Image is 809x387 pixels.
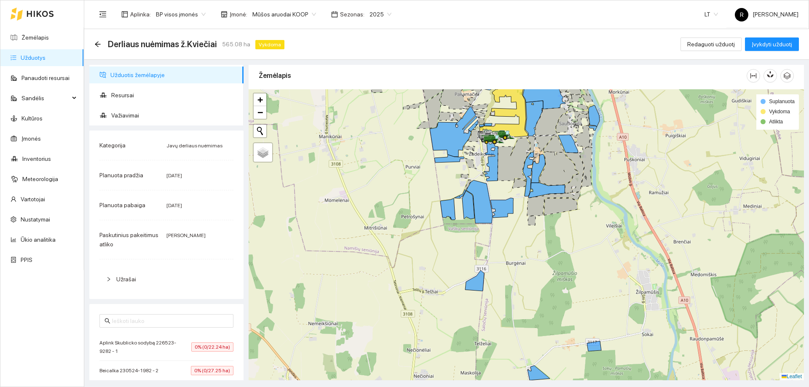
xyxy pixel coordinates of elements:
[104,318,110,324] span: search
[687,40,735,49] span: Redaguoti užduotį
[769,119,783,125] span: Atlikta
[331,11,338,18] span: calendar
[166,232,206,238] span: [PERSON_NAME]
[255,40,284,49] span: Vykdoma
[21,196,45,203] a: Vartotojai
[94,6,111,23] button: menu-fold
[110,67,237,83] span: Užduotis žemėlapyje
[191,342,233,352] span: 0% (0/22.24 ha)
[106,277,111,282] span: right
[22,155,51,162] a: Inventorius
[259,64,747,88] div: Žemėlapis
[340,10,364,19] span: Sezonas :
[99,202,145,208] span: Planuota pabaiga
[166,173,182,179] span: [DATE]
[769,99,795,104] span: Suplanuota
[21,115,43,122] a: Kultūros
[769,109,790,115] span: Vykdoma
[680,37,742,51] button: Redaguoti užduotį
[121,11,128,18] span: layout
[254,125,266,137] button: Initiate a new search
[752,40,792,49] span: Įvykdyti užduotį
[94,41,101,48] span: arrow-left
[111,87,237,104] span: Resursai
[747,69,760,83] button: column-width
[21,236,56,243] a: Ūkio analitika
[222,40,250,49] span: 565.08 ha
[116,276,136,283] span: Užrašai
[257,94,263,105] span: +
[252,8,316,21] span: Mūšos aruodai KOOP
[740,8,744,21] span: R
[257,107,263,117] span: −
[782,374,802,379] a: Leaflet
[99,172,143,179] span: Planuota pradžia
[21,54,46,61] a: Užduotys
[747,72,760,79] span: column-width
[166,203,182,208] span: [DATE]
[166,143,222,149] span: Javų derliaus nuėmimas
[221,11,228,18] span: shop
[99,366,163,375] span: Beicalka 230524-1982 - 2
[21,216,50,223] a: Nustatymai
[21,135,41,142] a: Įmonės
[21,90,70,107] span: Sandėlis
[735,11,798,18] span: [PERSON_NAME]
[99,339,191,355] span: Aplink Skublicko sodybą 226523-9282 - 1
[108,37,217,51] span: Derliaus nuėmimas ž.Kviečiai
[745,37,799,51] button: Įvykdyti užduotį
[99,11,107,18] span: menu-fold
[680,41,742,48] a: Redaguoti užduotį
[99,270,233,289] div: Užrašai
[156,8,206,21] span: BP visos įmonės
[21,256,32,263] a: PPIS
[191,366,233,375] span: 0% (0/27.25 ha)
[705,8,718,21] span: LT
[130,10,151,19] span: Aplinka :
[99,232,158,248] span: Paskutinius pakeitimus atliko
[94,41,101,48] div: Atgal
[21,75,70,81] a: Panaudoti resursai
[254,93,266,106] a: Zoom in
[254,143,272,162] a: Layers
[112,316,228,326] input: Ieškoti lauko
[111,107,237,124] span: Važiavimai
[230,10,247,19] span: Įmonė :
[21,34,49,41] a: Žemėlapis
[370,8,391,21] span: 2025
[22,176,58,182] a: Meteorologija
[254,106,266,119] a: Zoom out
[99,142,126,149] span: Kategorija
